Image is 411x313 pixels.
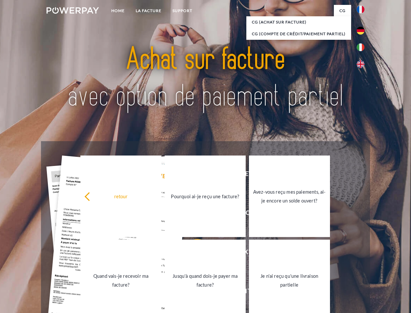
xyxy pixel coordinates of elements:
a: Avez-vous reçu mes paiements, ai-je encore un solde ouvert? [249,156,330,237]
img: fr [357,6,364,13]
a: Home [106,5,130,17]
div: Quand vais-je recevoir ma facture? [84,272,158,289]
img: it [357,43,364,51]
a: CG [334,5,351,17]
div: Jusqu'à quand dois-je payer ma facture? [169,272,242,289]
div: Pourquoi ai-je reçu une facture? [169,192,242,201]
img: title-powerpay_fr.svg [62,31,349,125]
img: en [357,60,364,68]
div: Avez-vous reçu mes paiements, ai-je encore un solde ouvert? [253,187,326,205]
img: logo-powerpay-white.svg [47,7,99,14]
img: de [357,27,364,35]
a: CG (achat sur facture) [246,16,351,28]
a: LA FACTURE [130,5,167,17]
a: CG (Compte de crédit/paiement partiel) [246,28,351,40]
a: Support [167,5,198,17]
div: retour [84,192,158,201]
div: Je n'ai reçu qu'une livraison partielle [253,272,326,289]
